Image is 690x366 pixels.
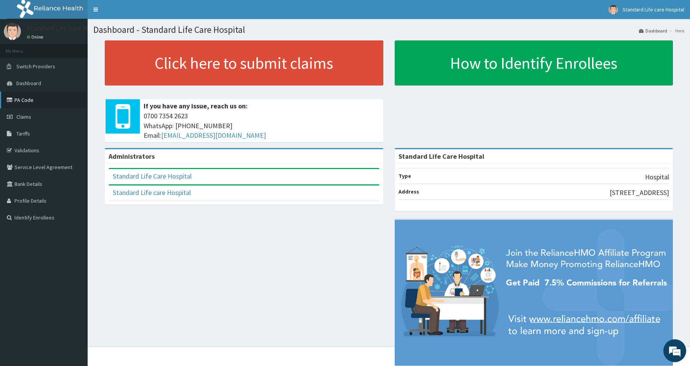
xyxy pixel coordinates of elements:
a: Dashboard [639,27,667,34]
b: If you have any issue, reach us on: [144,102,248,110]
p: Hospital [645,172,669,182]
span: 0700 7354 2623 WhatsApp: [PHONE_NUMBER] Email: [144,111,379,140]
b: Type [399,173,411,179]
a: Online [27,34,45,40]
p: Standard Life care Hospital [27,25,108,32]
span: Switch Providers [16,63,55,70]
h1: Dashboard - Standard Life Care Hospital [93,25,684,35]
b: Administrators [109,152,155,161]
a: How to Identify Enrollees [395,40,673,85]
img: User Image [4,23,21,40]
span: Dashboard [16,80,41,87]
span: Claims [16,113,31,120]
li: Here [668,27,684,34]
img: User Image [608,5,618,15]
span: Standard Life care Hospital [623,6,684,13]
p: [STREET_ADDRESS] [610,188,669,198]
a: Click here to submit claims [105,40,383,85]
img: provider-team-banner.png [395,220,673,366]
a: Standard Life care Hospital [113,188,191,197]
b: Address [399,188,419,195]
strong: Standard Life Care Hospital [399,152,484,161]
a: Standard Life Care Hospital [113,172,192,181]
span: Tariffs [16,130,30,137]
a: [EMAIL_ADDRESS][DOMAIN_NAME] [161,131,266,140]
